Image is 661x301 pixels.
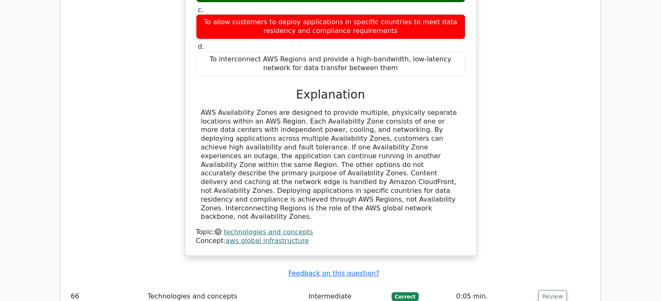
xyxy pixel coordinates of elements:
a: Feedback on this question? [288,269,379,277]
div: Topic: [196,228,465,237]
a: technologies and concepts [224,228,313,236]
a: aws global infrastructure [226,237,309,245]
span: Correct [392,292,419,301]
div: To interconnect AWS Regions and provide a high-bandwidth, low-latency network for data transfer b... [196,51,465,76]
span: d. [198,43,204,51]
h3: Explanation [201,88,460,102]
div: To allow customers to deploy applications in specific countries to meet data residency and compli... [196,14,465,39]
div: Concept: [196,237,465,245]
div: AWS Availability Zones are designed to provide multiple, physically separate locations within an ... [201,109,460,221]
span: c. [198,6,204,14]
